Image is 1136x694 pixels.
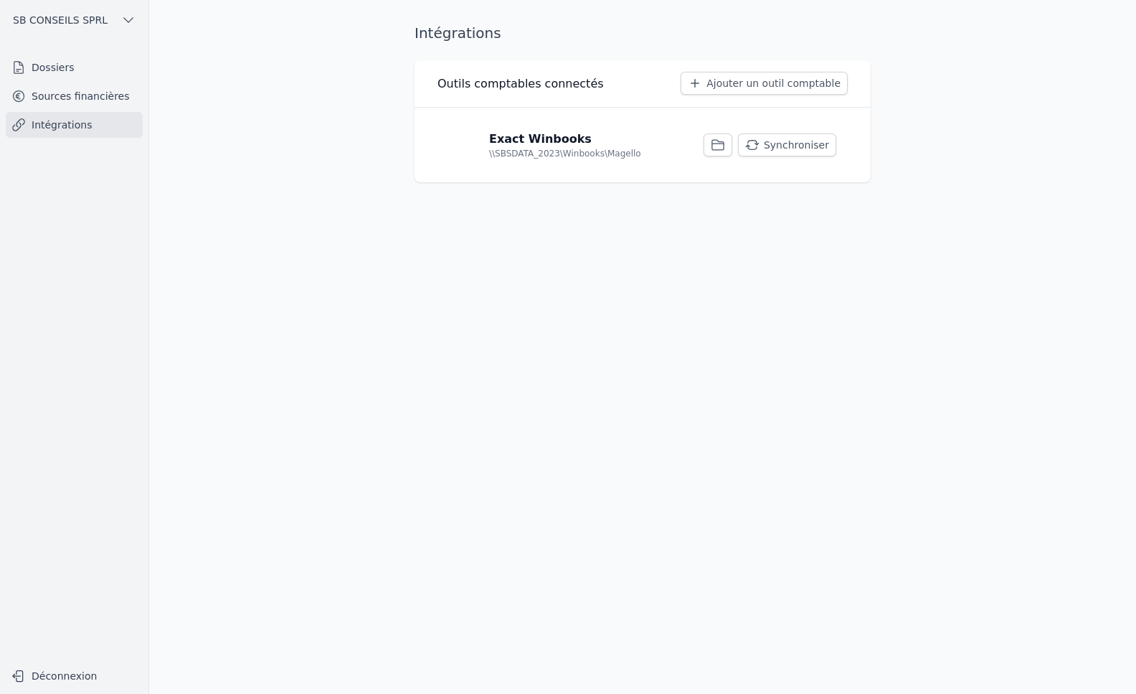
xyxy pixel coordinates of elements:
[489,148,641,159] p: \\SBSDATA_2023\Winbooks\Magello
[13,13,108,27] span: SB CONSEILS SPRL
[415,23,501,43] h1: Intégrations
[437,75,604,93] h3: Outils comptables connectés
[6,9,143,32] button: SB CONSEILS SPRL
[738,133,836,156] button: Synchroniser
[681,72,848,95] button: Ajouter un outil comptable
[6,83,143,109] a: Sources financières
[6,665,143,688] button: Déconnexion
[6,55,143,80] a: Dossiers
[437,119,848,171] a: Exact Winbooks \\SBSDATA_2023\Winbooks\Magello Synchroniser
[6,112,143,138] a: Intégrations
[489,131,592,148] p: Exact Winbooks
